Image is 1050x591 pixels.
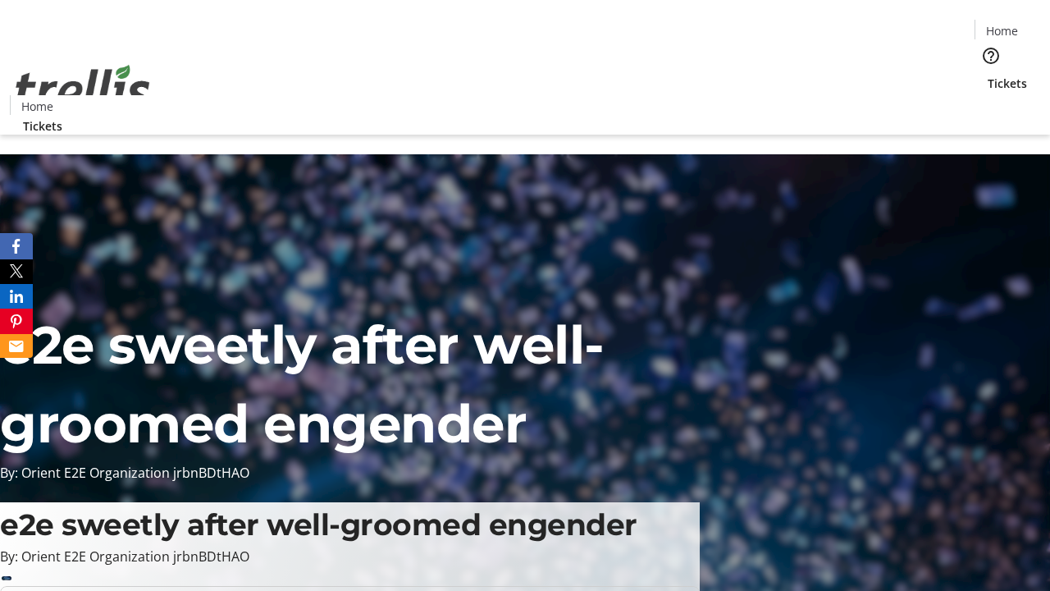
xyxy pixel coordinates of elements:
[975,75,1040,92] a: Tickets
[10,47,156,129] img: Orient E2E Organization jrbnBDtHAO's Logo
[21,98,53,115] span: Home
[975,22,1028,39] a: Home
[11,98,63,115] a: Home
[975,39,1007,72] button: Help
[975,92,1007,125] button: Cart
[10,117,75,135] a: Tickets
[23,117,62,135] span: Tickets
[986,22,1018,39] span: Home
[988,75,1027,92] span: Tickets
